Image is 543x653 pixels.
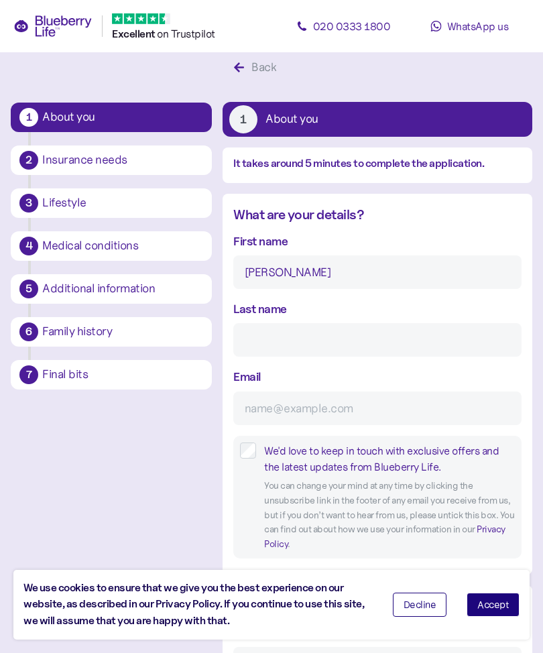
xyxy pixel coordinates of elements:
[467,593,520,617] button: Accept cookies
[11,103,212,132] button: 1About you
[233,156,522,172] div: It takes around 5 minutes to complete the application.
[233,367,261,385] label: Email
[11,188,212,218] button: 3Lifestyle
[19,194,38,213] div: 3
[112,27,157,40] span: Excellent ️
[42,197,203,209] div: Lifestyle
[42,111,203,123] div: About you
[11,145,212,175] button: 2Insurance needs
[233,392,522,425] input: name@example.com
[11,360,212,390] button: 7Final bits
[19,108,38,127] div: 1
[447,19,509,33] span: WhatsApp us
[283,13,404,40] a: 020 0333 1800
[477,600,509,609] span: Accept
[393,593,447,617] button: Decline cookies
[11,231,212,261] button: 4Medical conditions
[42,369,203,381] div: Final bits
[42,240,203,252] div: Medical conditions
[229,105,257,133] div: 1
[42,154,203,166] div: Insurance needs
[19,151,38,170] div: 2
[157,27,215,40] span: on Trustpilot
[11,274,212,304] button: 5Additional information
[251,58,276,76] div: Back
[19,237,38,255] div: 4
[233,232,288,250] label: First name
[19,365,38,384] div: 7
[223,102,532,137] button: 1About you
[313,19,391,33] span: 020 0333 1800
[233,300,287,318] label: Last name
[19,322,38,341] div: 6
[264,479,515,551] div: You can change your mind at any time by clicking the unsubscribe link in the footer of any email ...
[233,204,522,225] div: What are your details?
[11,317,212,347] button: 6Family history
[42,283,203,295] div: Additional information
[404,600,436,609] span: Decline
[42,326,203,338] div: Family history
[265,113,318,125] div: About you
[23,580,373,630] div: We use cookies to ensure that we give you the best experience on our website, as described in our...
[264,523,505,550] a: Privacy Policy
[19,280,38,298] div: 5
[223,54,292,82] button: Back
[409,13,530,40] a: WhatsApp us
[264,442,515,476] div: We'd love to keep in touch with exclusive offers and the latest updates from Blueberry Life.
